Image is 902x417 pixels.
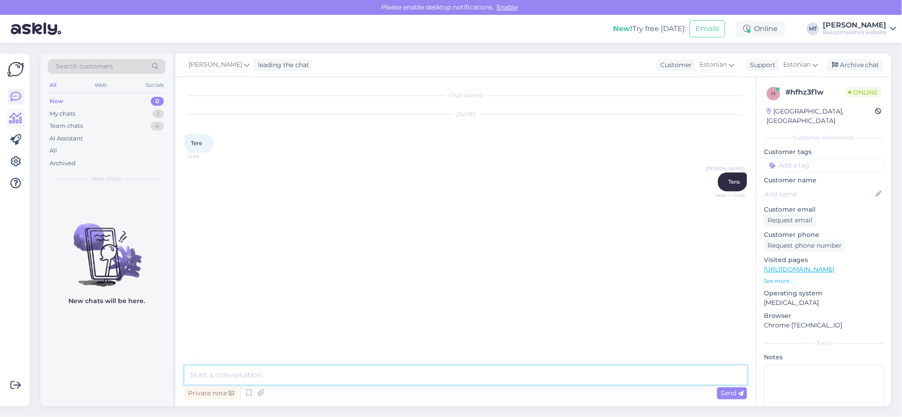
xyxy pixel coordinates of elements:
span: Enable [494,3,521,11]
div: [GEOGRAPHIC_DATA], [GEOGRAPHIC_DATA] [767,107,875,126]
span: Tere [191,140,202,146]
div: 0 [151,97,164,106]
a: [PERSON_NAME]Büroomaailm's website [823,22,897,36]
p: [MEDICAL_DATA] [764,298,884,308]
span: Search customers [56,62,113,71]
span: Send [721,389,744,397]
div: Büroomaailm's website [823,29,887,36]
div: Online [736,21,785,37]
div: Team chats [50,122,83,131]
div: Chat started [185,91,747,100]
span: Seen ✓ 14:08 [711,192,744,199]
span: Estonian [783,60,811,70]
div: All [48,79,58,91]
p: Browser [764,311,884,321]
div: My chats [50,109,75,118]
span: 14:08 [187,153,221,160]
p: Operating system [764,289,884,298]
p: Customer name [764,176,884,185]
div: Archived [50,159,76,168]
div: leading the chat [254,60,309,70]
p: Notes [764,353,884,362]
div: Try free [DATE]: [613,23,686,34]
p: New chats will be here. [68,296,145,306]
span: [PERSON_NAME] [706,165,744,172]
input: Add name [764,189,874,199]
p: Visited pages [764,255,884,265]
b: New! [613,24,632,33]
span: Estonian [699,60,727,70]
div: 4 [151,122,164,131]
div: Socials [144,79,166,91]
a: [URL][DOMAIN_NAME] [764,265,834,273]
p: See more ... [764,277,884,285]
p: Chrome [TECHNICAL_ID] [764,321,884,330]
button: Emails [690,20,725,37]
div: [DATE] [185,110,747,118]
p: Customer tags [764,147,884,157]
div: All [50,146,57,155]
p: Customer phone [764,230,884,240]
span: Online [845,87,881,97]
div: 1 [153,109,164,118]
div: Customer information [764,134,884,142]
img: Askly Logo [7,61,24,78]
span: h [771,90,776,97]
div: AI Assistant [50,134,83,143]
div: New [50,97,63,106]
div: Request phone number [764,240,845,252]
div: Archive chat [826,59,883,71]
span: Tere. [728,178,741,185]
img: No chats [41,207,173,288]
p: Customer email [764,205,884,214]
div: Request email [764,214,816,227]
div: Customer [657,60,692,70]
span: [PERSON_NAME] [189,60,242,70]
div: # hfhz3f1w [785,87,845,98]
div: Support [746,60,776,70]
div: Private note [185,387,238,399]
div: Extra [764,339,884,347]
div: MT [807,23,819,35]
div: Web [93,79,109,91]
div: [PERSON_NAME] [823,22,887,29]
input: Add a tag [764,159,884,172]
span: New chats [92,175,121,183]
